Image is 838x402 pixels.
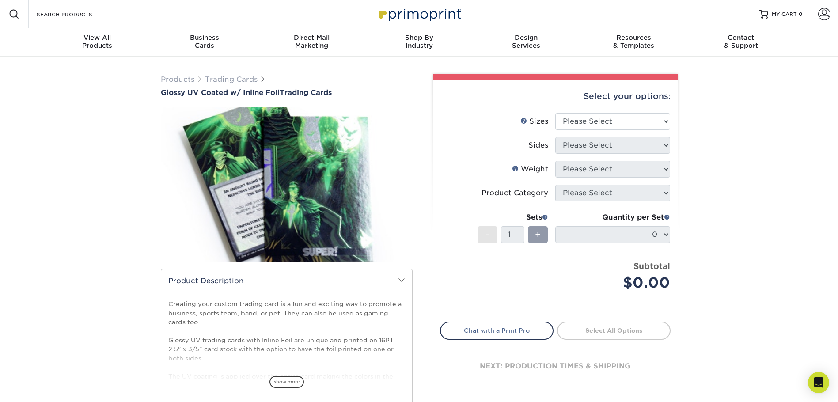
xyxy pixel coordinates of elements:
div: & Templates [580,34,687,49]
img: Primoprint [375,4,463,23]
a: View AllProducts [44,28,151,57]
div: Weight [512,164,548,174]
span: MY CART [772,11,797,18]
a: Trading Cards [205,75,258,83]
div: Sets [478,212,548,223]
div: Open Intercom Messenger [808,372,829,393]
div: Product Category [482,188,548,198]
div: Quantity per Set [555,212,670,223]
div: Products [44,34,151,49]
a: BusinessCards [151,28,258,57]
div: Sides [528,140,548,151]
a: Direct MailMarketing [258,28,365,57]
img: Glossy UV Coated w/ Inline Foil 01 [161,98,413,272]
a: Chat with a Print Pro [440,322,554,339]
span: + [535,228,541,241]
div: Sizes [520,116,548,127]
span: Direct Mail [258,34,365,42]
a: Shop ByIndustry [365,28,473,57]
span: Glossy UV Coated w/ Inline Foil [161,88,280,97]
a: Products [161,75,194,83]
a: Glossy UV Coated w/ Inline FoilTrading Cards [161,88,413,97]
div: Marketing [258,34,365,49]
span: Resources [580,34,687,42]
div: Cards [151,34,258,49]
span: View All [44,34,151,42]
span: show more [269,376,304,388]
a: Resources& Templates [580,28,687,57]
div: $0.00 [562,272,670,293]
div: Select your options: [440,80,671,113]
a: DesignServices [473,28,580,57]
span: Contact [687,34,795,42]
div: & Support [687,34,795,49]
a: Select All Options [557,322,671,339]
input: SEARCH PRODUCTS..... [36,9,122,19]
span: - [485,228,489,241]
strong: Subtotal [633,261,670,271]
span: Design [473,34,580,42]
div: next: production times & shipping [440,340,671,393]
p: Creating your custom trading card is a fun and exciting way to promote a business, sports team, b... [168,300,405,398]
span: Business [151,34,258,42]
span: Shop By [365,34,473,42]
h1: Trading Cards [161,88,413,97]
div: Services [473,34,580,49]
span: 0 [799,11,803,17]
div: Industry [365,34,473,49]
iframe: Google Customer Reviews [2,375,75,399]
a: Contact& Support [687,28,795,57]
h2: Product Description [161,269,412,292]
